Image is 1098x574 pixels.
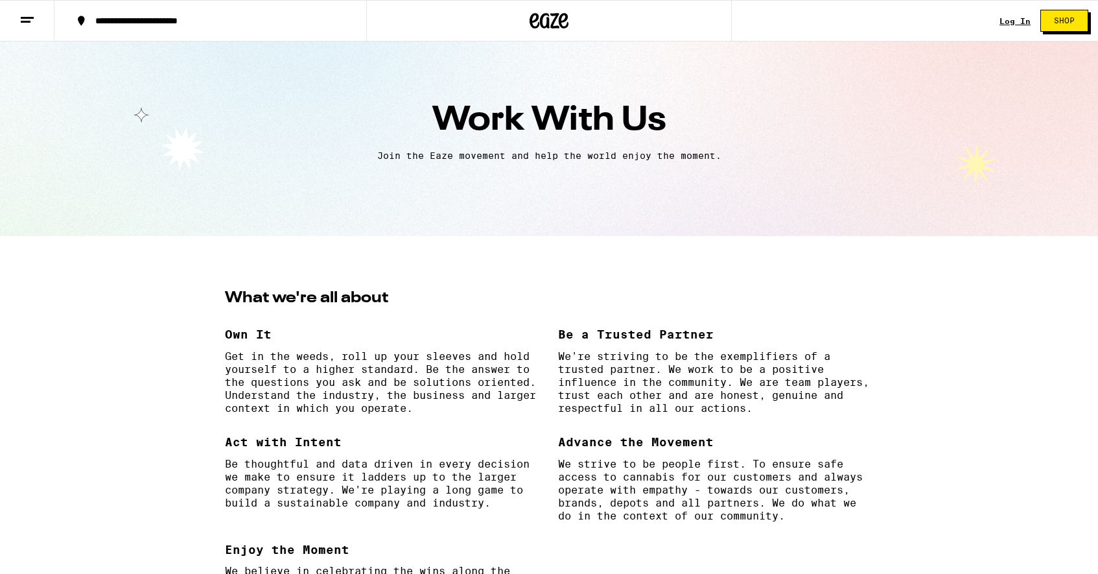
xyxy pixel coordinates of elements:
[300,150,798,161] p: Join the Eaze movement and help the world enjoy the moment.
[225,541,540,559] h3: Enjoy the Moment
[1031,10,1098,32] a: Shop
[225,350,540,415] p: Get in the weeds, roll up your sleeves and hold yourself to a higher standard. Be the answer to t...
[558,433,873,451] h3: Advance the Movement
[558,458,873,523] p: We strive to be people first. To ensure safe access to cannabis for our customers and always oper...
[558,350,873,415] p: We're striving to be the exemplifiers of a trusted partner. We work to be a positive influence in...
[225,326,540,344] h3: Own It
[999,17,1031,25] a: Log In
[82,104,1016,138] h1: Work With Us
[1040,10,1088,32] button: Shop
[225,291,873,306] h2: What we're all about
[225,458,540,510] p: Be thoughtful and data driven in every decision we make to ensure it ladders up to the larger com...
[1054,17,1075,25] span: Shop
[558,326,873,344] h3: Be a Trusted Partner
[225,433,540,451] h3: Act with Intent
